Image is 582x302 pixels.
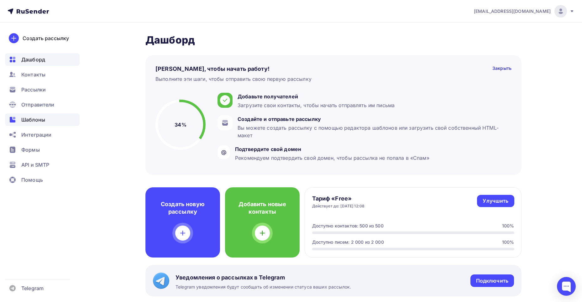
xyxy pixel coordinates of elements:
[21,176,43,184] span: Помощь
[155,75,312,83] div: Выполните эти шаги, чтобы отправить свою первую рассылку
[238,115,508,123] div: Создайте и отправьте рассылку
[5,143,80,156] a: Формы
[176,284,351,290] span: Telegram уведомления будут сообщать об изменении статуса ваших рассылок.
[312,204,365,209] div: Действует до: [DATE] 12:08
[23,34,69,42] div: Создать рассылку
[312,223,384,229] div: Доступно контактов: 500 из 500
[21,161,49,169] span: API и SMTP
[474,5,574,18] a: [EMAIL_ADDRESS][DOMAIN_NAME]
[238,93,395,100] div: Добавьте получателей
[476,277,508,284] div: Подключить
[5,53,80,66] a: Дашборд
[155,65,270,73] h4: [PERSON_NAME], чтобы начать работу!
[235,154,429,162] div: Рекомендуем подтвердить свой домен, чтобы рассылка не попала в «Спам»
[21,71,45,78] span: Контакты
[474,8,551,14] span: [EMAIL_ADDRESS][DOMAIN_NAME]
[176,274,351,281] span: Уведомления о рассылках в Telegram
[238,102,395,109] div: Загрузите свои контакты, чтобы начать отправлять им письма
[312,195,365,202] h4: Тариф «Free»
[21,101,55,108] span: Отправители
[155,200,210,216] h4: Создать новую рассылку
[235,200,290,216] h4: Добавить новые контакты
[21,56,45,63] span: Дашборд
[502,239,514,245] div: 100%
[235,145,429,153] div: Подтвердите свой домен
[483,197,508,205] div: Улучшить
[21,284,44,292] span: Telegram
[21,86,46,93] span: Рассылки
[21,146,40,154] span: Формы
[145,34,522,46] h2: Дашборд
[492,65,511,73] div: Закрыть
[502,223,514,229] div: 100%
[175,121,186,128] h5: 34%
[238,124,508,139] div: Вы можете создать рассылку с помощью редактора шаблонов или загрузить свой собственный HTML-макет
[5,83,80,96] a: Рассылки
[21,131,51,138] span: Интеграции
[5,68,80,81] a: Контакты
[5,113,80,126] a: Шаблоны
[21,116,45,123] span: Шаблоны
[312,239,384,245] div: Доступно писем: 2 000 из 2 000
[5,98,80,111] a: Отправители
